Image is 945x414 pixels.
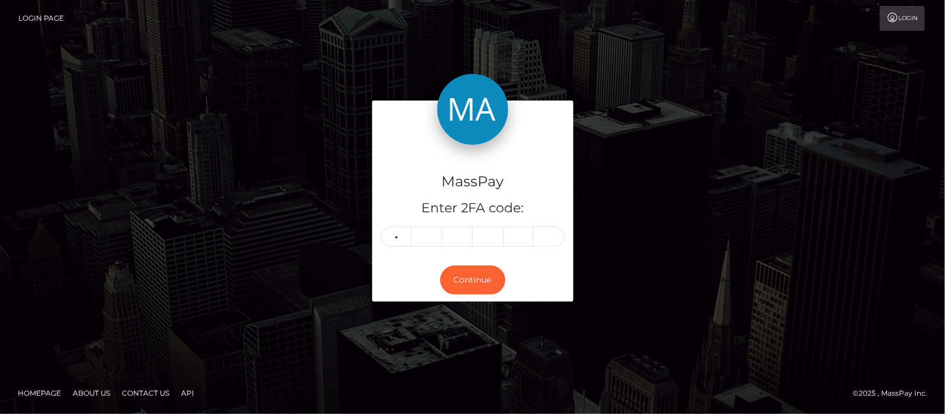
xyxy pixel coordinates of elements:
h5: Enter 2FA code: [381,199,565,218]
img: MassPay [437,74,508,145]
a: Homepage [13,384,66,402]
a: API [176,384,199,402]
a: Login [880,6,925,31]
div: © 2025 , MassPay Inc. [853,387,936,400]
a: About Us [68,384,115,402]
button: Continue [440,266,505,295]
h4: MassPay [381,172,565,192]
a: Login Page [18,6,64,31]
a: Contact Us [117,384,174,402]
